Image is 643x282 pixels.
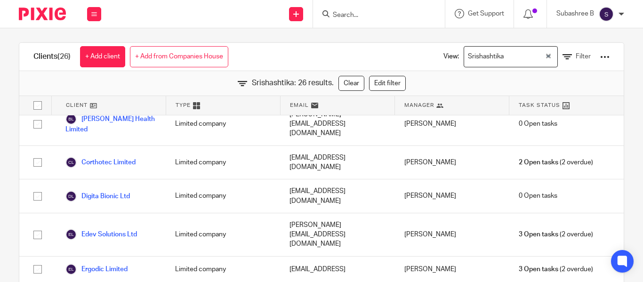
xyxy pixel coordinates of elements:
[395,179,509,213] div: [PERSON_NAME]
[280,103,394,145] div: [PERSON_NAME][EMAIL_ADDRESS][DOMAIN_NAME]
[57,53,71,60] span: (26)
[65,264,77,275] img: svg%3E
[290,101,309,109] span: Email
[464,46,558,67] div: Search for option
[556,9,594,18] p: Subashree B
[65,191,130,202] a: Digita Bionic Ltd
[33,52,71,62] h1: Clients
[280,213,394,256] div: [PERSON_NAME][EMAIL_ADDRESS][DOMAIN_NAME]
[466,48,506,65] span: Srishashtika
[166,146,280,179] div: Limited company
[429,43,610,71] div: View:
[519,119,557,129] span: 0 Open tasks
[546,53,551,61] button: Clear Selected
[166,179,280,213] div: Limited company
[576,53,591,60] span: Filter
[507,48,544,65] input: Search for option
[338,76,364,91] a: Clear
[65,113,156,134] a: [PERSON_NAME] Health Limited
[65,157,136,168] a: Corthotec Limited
[65,191,77,202] img: svg%3E
[395,103,509,145] div: [PERSON_NAME]
[130,46,228,67] a: + Add from Companies House
[66,101,88,109] span: Client
[166,257,280,282] div: Limited company
[395,146,509,179] div: [PERSON_NAME]
[80,46,125,67] a: + Add client
[65,229,77,240] img: svg%3E
[65,157,77,168] img: svg%3E
[468,10,504,17] span: Get Support
[19,8,66,20] img: Pixie
[280,146,394,179] div: [EMAIL_ADDRESS][DOMAIN_NAME]
[519,230,558,239] span: 3 Open tasks
[332,11,417,20] input: Search
[404,101,434,109] span: Manager
[395,213,509,256] div: [PERSON_NAME]
[65,264,128,275] a: Ergodic Limited
[519,265,593,274] span: (2 overdue)
[252,78,334,89] span: Srishashtika: 26 results.
[166,103,280,145] div: Limited company
[65,229,137,240] a: Edev Solutions Ltd
[519,158,558,167] span: 2 Open tasks
[176,101,191,109] span: Type
[166,213,280,256] div: Limited company
[280,179,394,213] div: [EMAIL_ADDRESS][DOMAIN_NAME]
[519,191,557,201] span: 0 Open tasks
[599,7,614,22] img: svg%3E
[369,76,406,91] a: Edit filter
[65,113,77,125] img: svg%3E
[519,265,558,274] span: 3 Open tasks
[395,257,509,282] div: [PERSON_NAME]
[519,158,593,167] span: (2 overdue)
[29,97,47,114] input: Select all
[519,230,593,239] span: (2 overdue)
[280,257,394,282] div: [EMAIL_ADDRESS]
[519,101,560,109] span: Task Status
